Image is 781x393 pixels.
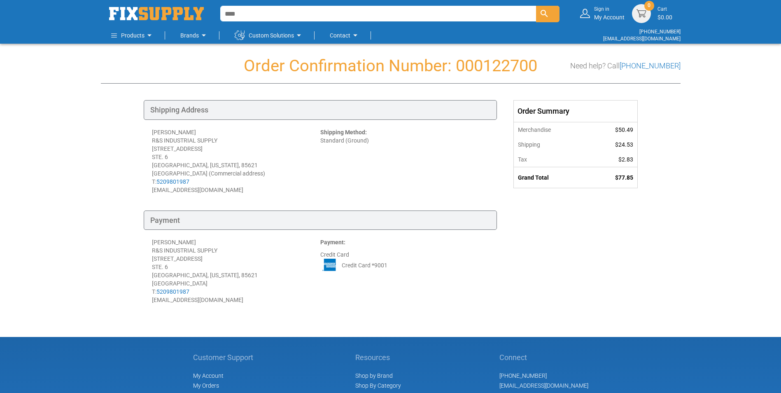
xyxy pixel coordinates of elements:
[156,178,189,185] a: 5209801987
[514,137,589,152] th: Shipping
[152,128,320,194] div: [PERSON_NAME] R&S INDUSTRIAL SUPPLY [STREET_ADDRESS] STE. 6 [GEOGRAPHIC_DATA], [US_STATE], 85621 ...
[156,288,189,295] a: 5209801987
[109,7,204,20] img: Fix Industrial Supply
[320,239,345,246] strong: Payment:
[320,128,489,194] div: Standard (Ground)
[499,372,547,379] a: [PHONE_NUMBER]
[570,62,681,70] h3: Need help? Call
[320,129,367,136] strong: Shipping Method:
[657,14,672,21] span: $0.00
[615,174,633,181] span: $77.85
[620,61,681,70] a: [PHONE_NUMBER]
[152,238,320,304] div: [PERSON_NAME] R&S INDUSTRIAL SUPPLY [STREET_ADDRESS] STE. 6 [GEOGRAPHIC_DATA], [US_STATE], 85621 ...
[355,353,402,362] h5: Resources
[330,27,360,44] a: Contact
[355,382,401,389] a: Shop By Category
[615,126,633,133] span: $50.49
[514,101,637,122] div: Order Summary
[639,29,681,35] a: [PHONE_NUMBER]
[342,261,387,269] span: Credit Card *9001
[514,152,589,167] th: Tax
[499,353,588,362] h5: Connect
[111,27,154,44] a: Products
[144,211,497,230] div: Payment
[109,7,204,20] a: store logo
[514,122,589,137] th: Merchandise
[648,2,650,9] span: 0
[603,36,681,42] a: [EMAIL_ADDRESS][DOMAIN_NAME]
[594,6,625,21] div: My Account
[320,259,339,271] img: AE
[320,238,489,304] div: Credit Card
[618,156,633,163] span: $2.83
[101,57,681,75] h1: Order Confirmation Number: 000122700
[144,100,497,120] div: Shipping Address
[657,6,672,13] small: Cart
[355,372,393,379] a: Shop by Brand
[499,382,588,389] a: [EMAIL_ADDRESS][DOMAIN_NAME]
[594,6,625,13] small: Sign in
[615,141,633,148] span: $24.53
[193,353,258,362] h5: Customer Support
[193,382,219,389] span: My Orders
[193,372,224,379] span: My Account
[235,27,304,44] a: Custom Solutions
[518,174,549,181] strong: Grand Total
[180,27,209,44] a: Brands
